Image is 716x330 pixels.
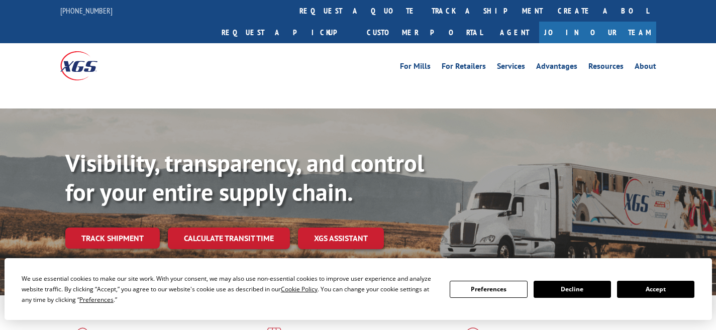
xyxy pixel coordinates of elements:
a: Customer Portal [359,22,490,43]
a: XGS ASSISTANT [298,228,384,249]
b: Visibility, transparency, and control for your entire supply chain. [65,147,424,207]
span: Cookie Policy [281,285,318,293]
a: About [635,62,656,73]
button: Accept [617,281,694,298]
a: Services [497,62,525,73]
a: Track shipment [65,228,160,249]
a: [PHONE_NUMBER] [60,6,113,16]
button: Preferences [450,281,527,298]
a: For Mills [400,62,431,73]
button: Decline [534,281,611,298]
div: Cookie Consent Prompt [5,258,712,320]
a: Agent [490,22,539,43]
a: Calculate transit time [168,228,290,249]
a: Join Our Team [539,22,656,43]
a: Advantages [536,62,577,73]
div: We use essential cookies to make our site work. With your consent, we may also use non-essential ... [22,273,438,305]
a: Request a pickup [214,22,359,43]
span: Preferences [79,295,114,304]
a: For Retailers [442,62,486,73]
a: Resources [588,62,624,73]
